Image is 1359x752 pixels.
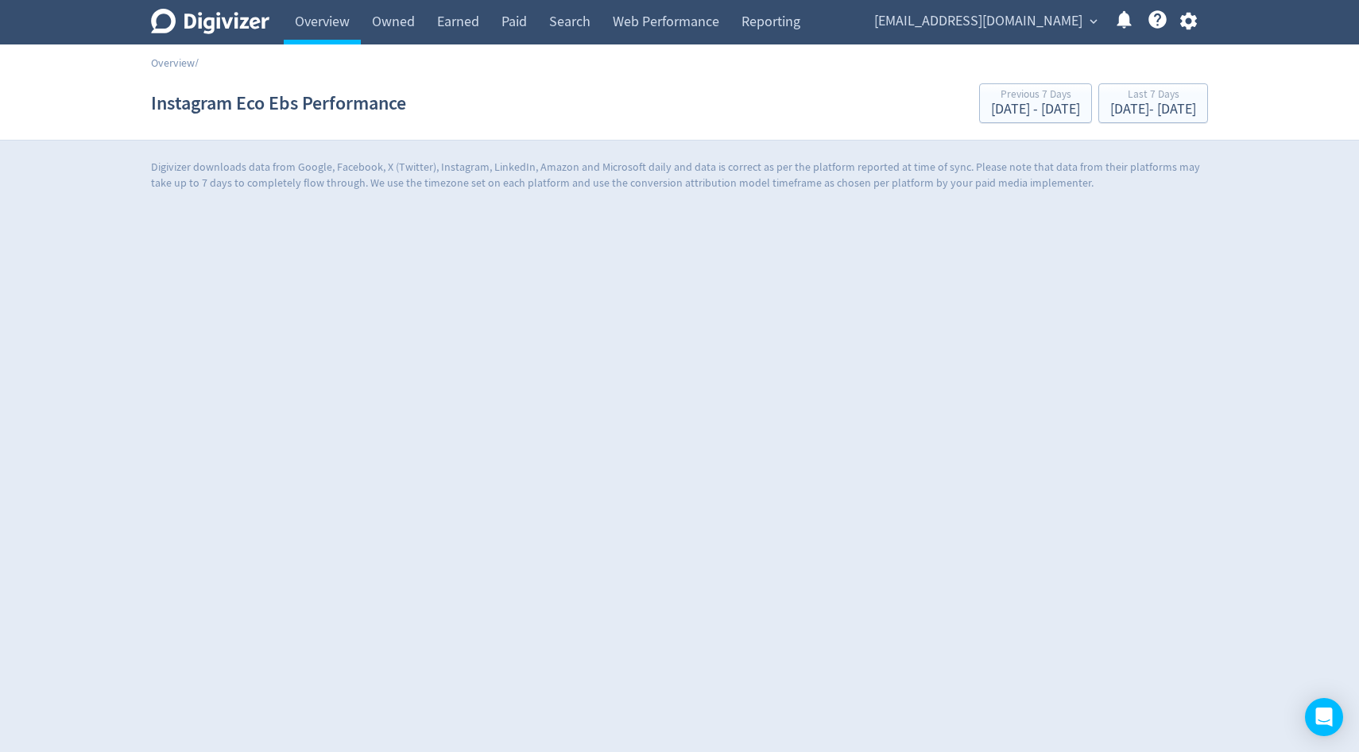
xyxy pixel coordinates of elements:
button: Previous 7 Days[DATE] - [DATE] [979,83,1092,123]
a: Overview [151,56,195,70]
span: expand_more [1086,14,1101,29]
button: Last 7 Days[DATE]- [DATE] [1098,83,1208,123]
span: / [195,56,199,70]
div: Last 7 Days [1110,89,1196,102]
p: Digivizer downloads data from Google, Facebook, X (Twitter), Instagram, LinkedIn, Amazon and Micr... [151,160,1208,191]
div: Previous 7 Days [991,89,1080,102]
div: [DATE] - [DATE] [1110,102,1196,117]
div: Open Intercom Messenger [1305,698,1343,736]
h1: Instagram Eco Ebs Performance [151,78,406,129]
button: [EMAIL_ADDRESS][DOMAIN_NAME] [869,9,1102,34]
div: [DATE] - [DATE] [991,102,1080,117]
span: [EMAIL_ADDRESS][DOMAIN_NAME] [874,9,1082,34]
